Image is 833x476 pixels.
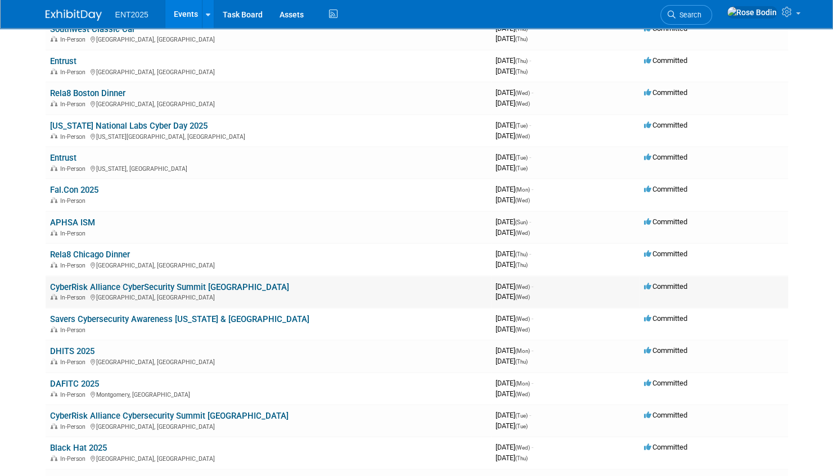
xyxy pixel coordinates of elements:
a: DHITS 2025 [50,346,94,356]
span: [DATE] [496,260,528,269]
span: (Sun) [515,219,528,225]
span: Committed [644,443,687,451]
span: [DATE] [496,357,528,365]
span: (Thu) [515,251,528,257]
span: [DATE] [496,153,531,161]
span: (Thu) [515,69,528,75]
span: In-Person [60,230,89,237]
a: CyberRisk Alliance Cybersecurity Summit [GEOGRAPHIC_DATA] [50,411,289,421]
img: In-Person Event [51,391,57,397]
span: In-Person [60,101,89,108]
a: Rela8 Chicago Dinner [50,250,130,260]
img: In-Person Event [51,133,57,139]
img: Rose Bodin [727,6,777,19]
span: (Mon) [515,348,530,354]
span: - [532,379,533,387]
span: In-Person [60,327,89,334]
span: - [532,282,533,291]
span: (Mon) [515,380,530,387]
span: In-Person [60,133,89,140]
a: Fal.Con 2025 [50,185,98,195]
img: ExhibitDay [46,10,102,21]
span: [DATE] [496,164,528,172]
span: ENT2025 [115,10,148,19]
span: (Tue) [515,123,528,129]
span: [DATE] [496,454,528,462]
span: (Tue) [515,155,528,161]
span: [DATE] [496,421,528,430]
a: Search [660,5,712,25]
span: (Thu) [515,26,528,32]
span: (Wed) [515,90,530,96]
span: [DATE] [496,34,528,43]
a: Southwest Classic Car [50,24,135,34]
span: [DATE] [496,411,531,419]
span: Committed [644,24,687,33]
span: (Tue) [515,412,528,419]
span: (Thu) [515,36,528,42]
span: (Wed) [515,197,530,203]
span: - [529,217,531,226]
div: [GEOGRAPHIC_DATA], [GEOGRAPHIC_DATA] [50,34,487,43]
span: [DATE] [496,314,533,323]
span: Committed [644,153,687,161]
span: [DATE] [496,443,533,451]
span: In-Person [60,197,89,205]
span: [DATE] [496,132,530,140]
span: (Wed) [515,230,530,236]
span: (Wed) [515,294,530,300]
div: [GEOGRAPHIC_DATA], [GEOGRAPHIC_DATA] [50,292,487,301]
span: - [529,153,531,161]
span: (Wed) [515,316,530,322]
span: [DATE] [496,67,528,75]
span: [DATE] [496,325,530,333]
a: Rela8 Boston Dinner [50,88,125,98]
span: Committed [644,314,687,323]
span: (Wed) [515,133,530,139]
div: [US_STATE], [GEOGRAPHIC_DATA] [50,164,487,173]
img: In-Person Event [51,69,57,74]
span: [DATE] [496,282,533,291]
span: - [532,346,533,355]
span: Committed [644,121,687,129]
img: In-Person Event [51,423,57,429]
span: In-Person [60,36,89,43]
span: [DATE] [496,228,530,237]
span: [DATE] [496,196,530,204]
span: (Wed) [515,391,530,397]
span: (Tue) [515,423,528,429]
span: In-Person [60,423,89,430]
span: [DATE] [496,379,533,387]
span: In-Person [60,69,89,76]
span: Committed [644,185,687,193]
span: (Thu) [515,359,528,365]
span: - [532,314,533,323]
span: In-Person [60,165,89,173]
span: (Thu) [515,262,528,268]
span: - [529,411,531,419]
span: (Thu) [515,58,528,64]
span: In-Person [60,262,89,269]
span: [DATE] [496,389,530,398]
img: In-Person Event [51,36,57,42]
div: [GEOGRAPHIC_DATA], [GEOGRAPHIC_DATA] [50,454,487,463]
a: Black Hat 2025 [50,443,107,453]
img: In-Person Event [51,359,57,364]
span: - [532,185,533,193]
span: [DATE] [496,24,531,33]
div: [GEOGRAPHIC_DATA], [GEOGRAPHIC_DATA] [50,67,487,76]
div: [GEOGRAPHIC_DATA], [GEOGRAPHIC_DATA] [50,260,487,269]
span: (Wed) [515,101,530,107]
span: [DATE] [496,346,533,355]
span: In-Person [60,455,89,463]
div: Montgomery, [GEOGRAPHIC_DATA] [50,389,487,398]
span: [DATE] [496,217,531,226]
img: In-Person Event [51,327,57,332]
img: In-Person Event [51,455,57,461]
span: In-Person [60,391,89,398]
span: Committed [644,217,687,226]
a: Entrust [50,56,76,66]
a: DAFITC 2025 [50,379,99,389]
span: (Tue) [515,165,528,171]
span: - [532,443,533,451]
